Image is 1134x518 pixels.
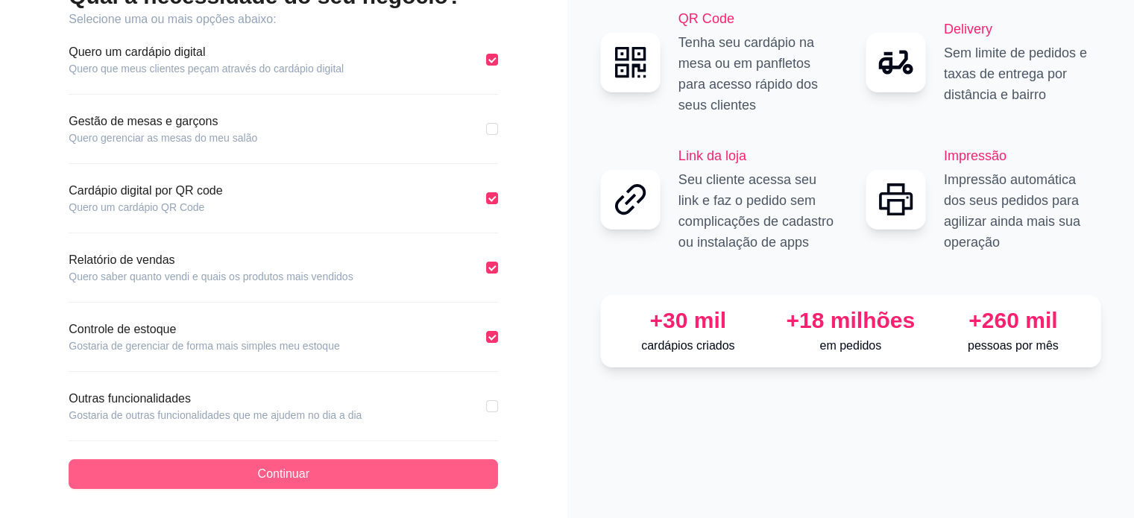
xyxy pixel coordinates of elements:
div: +260 mil [938,307,1089,334]
article: Cardápio digital por QR code [69,182,222,200]
p: pessoas por mês [938,337,1089,355]
article: Quero um cardápio digital [69,43,344,61]
article: Gestão de mesas e garçons [69,113,257,130]
p: Sem limite de pedidos e taxas de entrega por distância e bairro [944,42,1101,105]
p: Seu cliente acessa seu link e faz o pedido sem complicações de cadastro ou instalação de apps [678,169,836,253]
p: em pedidos [775,337,926,355]
p: Tenha seu cardápio na mesa ou em panfletos para acesso rápido dos seus clientes [678,32,836,116]
h2: Impressão [944,145,1101,166]
article: Relatório de vendas [69,251,353,269]
p: Impressão automática dos seus pedidos para agilizar ainda mais sua operação [944,169,1101,253]
article: Quero que meus clientes peçam através do cardápio digital [69,61,344,76]
h2: Link da loja [678,145,836,166]
span: Continuar [258,465,309,483]
h2: QR Code [678,8,836,29]
article: Controle de estoque [69,320,339,338]
p: cardápios criados [613,337,763,355]
div: +30 mil [613,307,763,334]
button: Continuar [69,459,498,489]
article: Quero um cardápio QR Code [69,200,222,215]
article: Quero saber quanto vendi e quais os produtos mais vendidos [69,269,353,284]
article: Gostaria de gerenciar de forma mais simples meu estoque [69,338,339,353]
article: Gostaria de outras funcionalidades que me ajudem no dia a dia [69,408,362,423]
div: +18 milhões [775,307,926,334]
article: Quero gerenciar as mesas do meu salão [69,130,257,145]
h2: Delivery [944,19,1101,40]
article: Outras funcionalidades [69,390,362,408]
article: Selecione uma ou mais opções abaixo: [69,10,498,28]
